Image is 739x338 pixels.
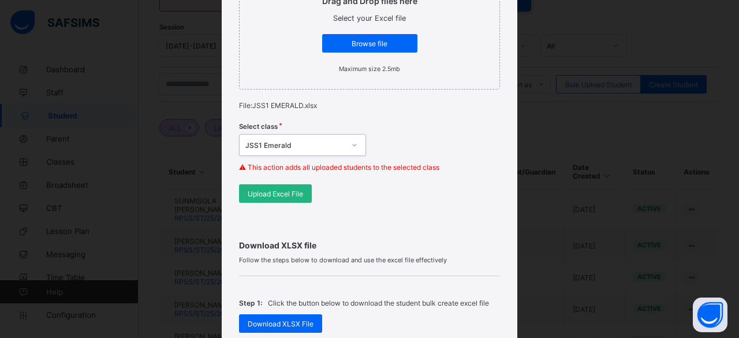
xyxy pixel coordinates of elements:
span: Step 1: [239,299,262,307]
span: Select your Excel file [333,14,406,23]
p: File: JSS1 EMERALD.xlsx [239,101,500,110]
div: JSS1 Emerald [245,141,345,150]
span: Browse file [331,39,409,48]
p: ⚠ This action adds all uploaded students to the selected class [239,163,500,172]
span: Download XLSX File [248,320,313,328]
span: Download XLSX file [239,240,500,250]
span: Upload Excel File [248,190,303,198]
p: Click the button below to download the student bulk create excel file [268,299,489,307]
span: Select class [239,122,278,131]
span: Follow the steps below to download and use the excel file effectively [239,256,500,264]
small: Maximum size 2.5mb [339,65,400,73]
button: Open asap [693,298,727,332]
